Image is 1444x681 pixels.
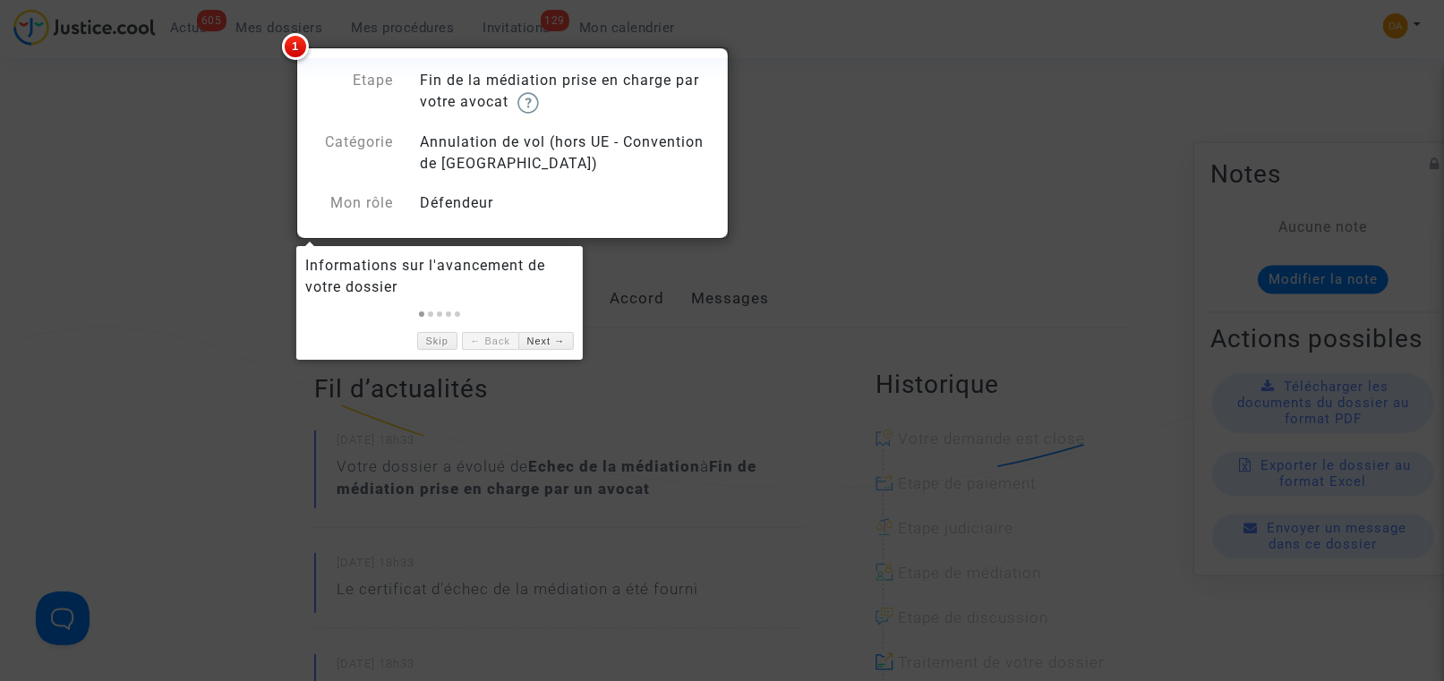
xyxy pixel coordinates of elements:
div: Annulation de vol (hors UE - Convention de [GEOGRAPHIC_DATA]) [406,132,722,175]
div: Catégorie [301,132,406,175]
div: Etape [301,70,406,114]
div: Informations sur l'avancement de votre dossier [305,255,574,298]
span: 1 [282,33,309,60]
div: Défendeur [406,192,722,214]
a: Skip [417,332,457,351]
a: Next → [518,332,574,351]
a: ← Back [462,332,518,351]
div: Fin de la médiation prise en charge par votre avocat [406,70,722,114]
img: help.svg [517,92,539,114]
div: Mon rôle [301,192,406,214]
